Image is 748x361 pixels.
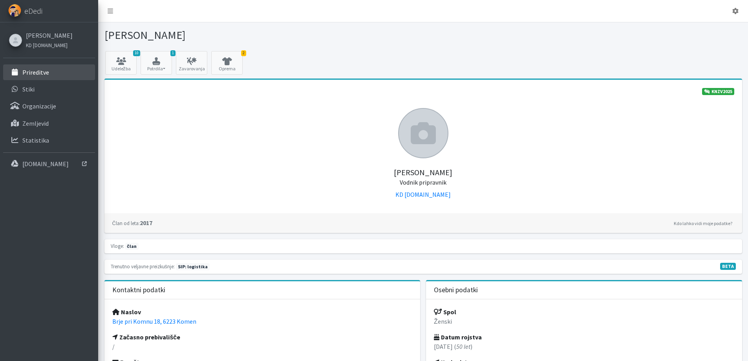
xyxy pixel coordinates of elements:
strong: Naslov [112,308,141,316]
p: Zemljevid [22,119,49,127]
strong: 2017 [112,219,152,227]
a: 2 Oprema [211,51,243,75]
span: Naslednja preizkušnja: jesen 2025 [176,263,210,270]
a: Zavarovanja [176,51,207,75]
a: KD [DOMAIN_NAME] [26,40,73,49]
em: 50 let [456,343,470,350]
a: Brje pri Komnu 18, 6223 Komen [112,317,196,325]
a: [DOMAIN_NAME] [3,156,95,172]
a: 10 Udeležba [105,51,137,75]
p: [DATE] ( ) [434,342,734,351]
a: Prireditve [3,64,95,80]
small: Vodnik pripravnik [400,178,446,186]
p: Organizacije [22,102,56,110]
small: Član od leta: [112,220,140,226]
h3: Kontaktni podatki [112,286,165,294]
strong: Spol [434,308,456,316]
span: 10 [133,50,140,56]
strong: Datum rojstva [434,333,482,341]
a: KNZV2025 [702,88,734,95]
small: KD [DOMAIN_NAME] [26,42,68,48]
a: [PERSON_NAME] [26,31,73,40]
a: KD [DOMAIN_NAME] [395,191,451,198]
a: Kdo lahko vidi moje podatke? [672,219,734,228]
p: Statistika [22,136,49,144]
img: eDedi [8,4,21,17]
span: eDedi [24,5,42,17]
a: Zemljevid [3,115,95,131]
span: 1 [170,50,176,56]
span: član [125,243,139,250]
a: Organizacije [3,98,95,114]
h3: Osebni podatki [434,286,478,294]
span: 2 [241,50,246,56]
a: Stiki [3,81,95,97]
p: Ženski [434,317,734,326]
p: / [112,342,413,351]
p: Prireditve [22,68,49,76]
h5: [PERSON_NAME] [112,158,734,187]
a: Statistika [3,132,95,148]
span: V fazi razvoja [720,263,736,270]
small: Vloge: [111,243,124,249]
strong: Začasno prebivališče [112,333,181,341]
p: [DOMAIN_NAME] [22,160,69,168]
small: Trenutno veljavne preizkušnje: [111,263,175,269]
button: 1 Potrdila [141,51,172,75]
p: Stiki [22,85,35,93]
h1: [PERSON_NAME] [104,28,421,42]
